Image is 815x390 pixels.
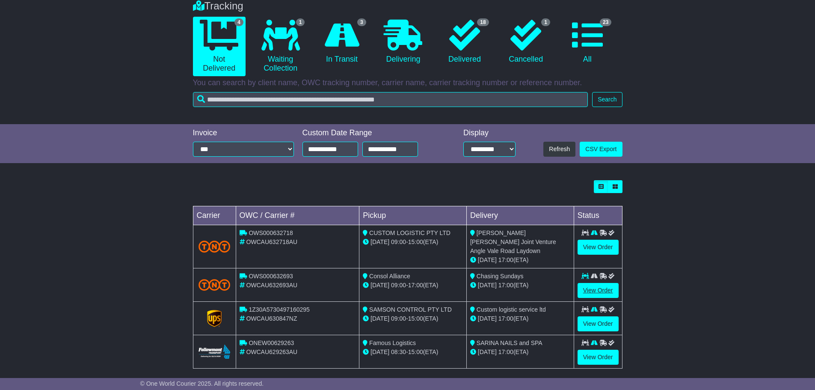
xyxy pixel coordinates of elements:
span: Consol Alliance [369,273,410,280]
a: View Order [578,283,619,298]
span: 17:00 [408,282,423,289]
span: 09:00 [391,238,406,245]
span: 15:00 [408,238,423,245]
span: 3 [357,18,366,26]
span: OWS000632693 [249,273,293,280]
span: [DATE] [370,238,389,245]
span: [DATE] [478,348,497,355]
span: OWS000632718 [249,229,293,236]
span: Famous Logistics [369,339,416,346]
img: TNT_Domestic.png [199,241,231,252]
span: Chasing Sundays [477,273,524,280]
span: SAMSON CONTROL PTY LTD [369,306,452,313]
span: 17:00 [498,315,513,322]
div: (ETA) [470,348,570,357]
div: (ETA) [470,256,570,265]
a: 1 Cancelled [500,17,552,67]
button: Search [592,92,622,107]
button: Refresh [543,142,575,157]
div: Invoice [193,128,294,138]
a: 23 All [561,17,613,67]
img: Followmont_Transport.png [199,345,231,359]
span: 09:00 [391,315,406,322]
span: OWCAU630847NZ [246,315,297,322]
span: 09:00 [391,282,406,289]
span: [DATE] [370,282,389,289]
a: 3 In Transit [315,17,368,67]
div: - (ETA) [363,314,463,323]
span: OWCAU632718AU [246,238,297,245]
span: 08:30 [391,348,406,355]
img: GetCarrierServiceLogo [207,310,222,327]
span: [DATE] [478,282,497,289]
span: 23 [600,18,611,26]
span: 1 [541,18,550,26]
td: Pickup [359,206,467,225]
td: Delivery [466,206,574,225]
div: - (ETA) [363,238,463,247]
span: OWCAU632693AU [246,282,297,289]
td: Carrier [193,206,236,225]
div: (ETA) [470,281,570,290]
a: 4 Not Delivered [193,17,246,76]
span: 17:00 [498,256,513,263]
a: View Order [578,350,619,365]
div: Custom Date Range [302,128,440,138]
td: Status [574,206,622,225]
a: Delivering [377,17,430,67]
span: [PERSON_NAME] [PERSON_NAME] Joint Venture Angle Vale Road Laydown [470,229,556,254]
span: 15:00 [408,348,423,355]
span: 1Z30A5730497160295 [249,306,309,313]
div: (ETA) [470,314,570,323]
div: - (ETA) [363,281,463,290]
span: [DATE] [370,348,389,355]
span: CUSTOM LOGISTIC PTY LTD [369,229,450,236]
a: CSV Export [580,142,622,157]
span: 15:00 [408,315,423,322]
span: [DATE] [478,315,497,322]
div: - (ETA) [363,348,463,357]
a: 1 Waiting Collection [254,17,307,76]
span: OWCAU629263AU [246,348,297,355]
span: Custom logistic service ltd [477,306,546,313]
span: 4 [234,18,243,26]
a: View Order [578,316,619,331]
p: You can search by client name, OWC tracking number, carrier name, carrier tracking number or refe... [193,78,622,88]
span: 18 [477,18,489,26]
span: 17:00 [498,282,513,289]
span: [DATE] [478,256,497,263]
div: Display [463,128,516,138]
a: View Order [578,240,619,255]
span: 1 [296,18,305,26]
td: OWC / Carrier # [236,206,359,225]
span: © One World Courier 2025. All rights reserved. [140,380,264,387]
span: [DATE] [370,315,389,322]
span: 17:00 [498,348,513,355]
span: SARINA NAILS and SPA [477,339,542,346]
a: 18 Delivered [438,17,491,67]
img: TNT_Domestic.png [199,279,231,291]
span: ONEW00629263 [249,339,294,346]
